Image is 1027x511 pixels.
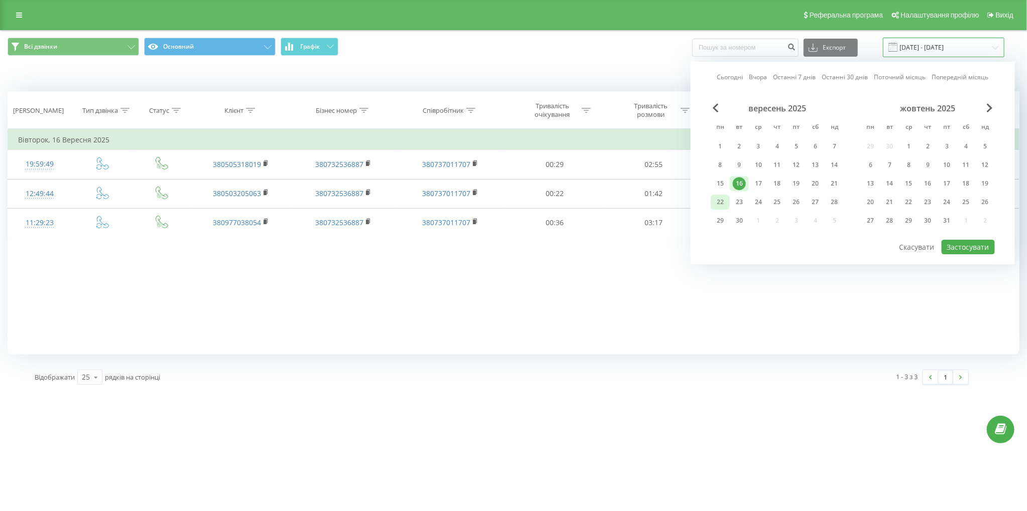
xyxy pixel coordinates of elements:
[880,213,900,228] div: вт 28 жовт 2025 р.
[938,370,953,384] a: 1
[213,218,261,227] a: 380977038054
[932,73,988,82] a: Попередній місяць
[768,195,787,210] div: чт 25 вер 2025 р.
[960,196,973,209] div: 25
[976,157,995,173] div: нд 12 жовт 2025 р.
[771,140,784,153] div: 4
[18,154,61,174] div: 19:59:49
[938,213,957,228] div: пт 31 жовт 2025 р.
[770,120,785,135] abbr: четвер
[768,139,787,154] div: чт 4 вер 2025 р.
[976,139,995,154] div: нд 5 жовт 2025 р.
[790,196,803,209] div: 26
[213,189,261,198] a: 380503205063
[919,195,938,210] div: чт 23 жовт 2025 р.
[864,196,877,209] div: 20
[24,43,57,51] span: Всі дзвінки
[828,196,841,209] div: 28
[787,176,806,191] div: пт 19 вер 2025 р.
[787,195,806,210] div: пт 26 вер 2025 р.
[976,176,995,191] div: нд 19 жовт 2025 р.
[960,158,973,172] div: 11
[979,196,992,209] div: 26
[941,140,954,153] div: 3
[806,139,825,154] div: сб 6 вер 2025 р.
[896,372,918,382] div: 1 - 3 з 3
[901,11,979,19] span: Налаштування профілю
[730,157,749,173] div: вт 9 вер 2025 р.
[861,195,880,210] div: пн 20 жовт 2025 р.
[733,214,746,227] div: 30
[809,140,822,153] div: 6
[922,140,935,153] div: 2
[825,139,844,154] div: нд 7 вер 2025 р.
[526,102,579,119] div: Тривалість очікування
[315,189,363,198] a: 380732536887
[922,214,935,227] div: 30
[880,176,900,191] div: вт 14 жовт 2025 р.
[144,38,276,56] button: Основний
[900,213,919,228] div: ср 29 жовт 2025 р.
[957,176,976,191] div: сб 18 жовт 2025 р.
[900,139,919,154] div: ср 1 жовт 2025 р.
[149,106,169,115] div: Статус
[505,208,604,237] td: 00:36
[714,177,727,190] div: 15
[790,140,803,153] div: 5
[938,195,957,210] div: пт 24 жовт 2025 р.
[938,157,957,173] div: пт 10 жовт 2025 р.
[787,139,806,154] div: пт 5 вер 2025 р.
[692,39,799,57] input: Пошук за номером
[711,157,730,173] div: пн 8 вер 2025 р.
[749,176,768,191] div: ср 17 вер 2025 р.
[713,120,728,135] abbr: понеділок
[987,103,993,112] span: Next Month
[880,157,900,173] div: вт 7 жовт 2025 р.
[863,120,878,135] abbr: понеділок
[996,11,1013,19] span: Вихід
[960,177,973,190] div: 18
[880,195,900,210] div: вт 21 жовт 2025 р.
[922,196,935,209] div: 23
[883,177,896,190] div: 14
[13,106,64,115] div: [PERSON_NAME]
[316,106,357,115] div: Бізнес номер
[422,189,470,198] a: 380737011707
[714,140,727,153] div: 1
[941,177,954,190] div: 17
[809,196,822,209] div: 27
[809,177,822,190] div: 20
[768,157,787,173] div: чт 11 вер 2025 р.
[752,140,765,153] div: 3
[624,102,678,119] div: Тривалість розмови
[422,218,470,227] a: 380737011707
[808,120,823,135] abbr: субота
[828,177,841,190] div: 21
[903,214,916,227] div: 29
[733,177,746,190] div: 16
[900,176,919,191] div: ср 15 жовт 2025 р.
[711,176,730,191] div: пн 15 вер 2025 р.
[714,158,727,172] div: 8
[711,195,730,210] div: пн 22 вер 2025 р.
[714,196,727,209] div: 22
[941,158,954,172] div: 10
[883,158,896,172] div: 7
[749,73,767,82] a: Вчора
[505,150,604,179] td: 00:29
[213,159,261,169] a: 380505318019
[789,120,804,135] abbr: п’ятниця
[730,139,749,154] div: вт 2 вер 2025 р.
[825,176,844,191] div: нд 21 вер 2025 р.
[422,159,470,169] a: 380737011707
[82,106,118,115] div: Тип дзвінка
[505,179,604,208] td: 00:22
[711,213,730,228] div: пн 29 вер 2025 р.
[771,196,784,209] div: 25
[922,158,935,172] div: 9
[749,195,768,210] div: ср 24 вер 2025 р.
[893,240,940,254] button: Скасувати
[771,177,784,190] div: 18
[711,103,844,113] div: вересень 2025
[105,373,160,382] span: рядків на сторінці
